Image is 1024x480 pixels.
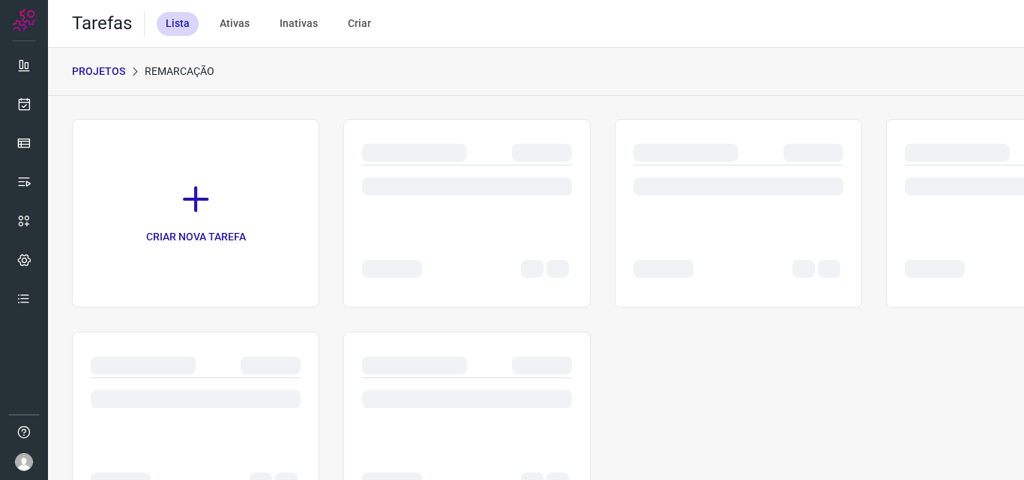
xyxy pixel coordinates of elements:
p: CRIAR NOVA TAREFA [146,229,246,245]
p: PROJETOS [72,64,125,79]
div: Criar [339,12,380,36]
img: Logo [13,9,35,31]
div: Ativas [211,12,259,36]
p: Remarcação [145,64,214,79]
img: avatar-user-boy.jpg [15,453,33,471]
div: Lista [157,12,199,36]
div: Inativas [271,12,327,36]
h2: Tarefas [72,13,132,34]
